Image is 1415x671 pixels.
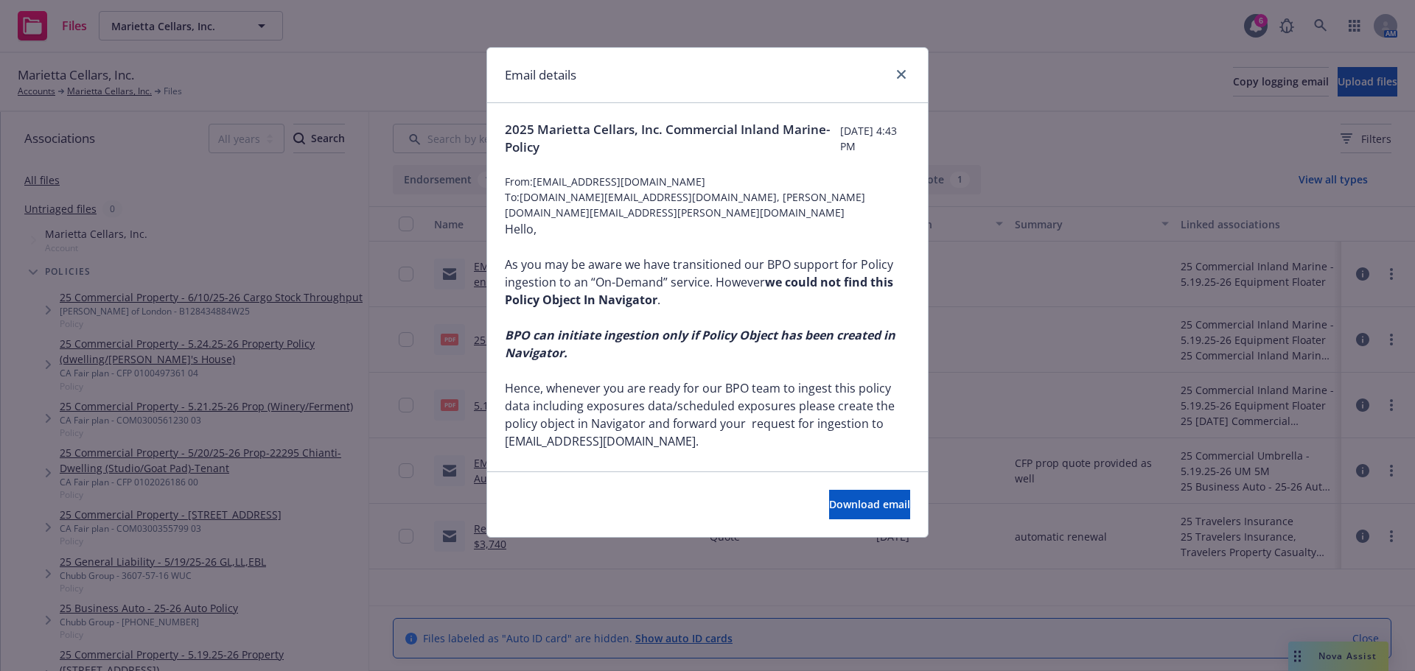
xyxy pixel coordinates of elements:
h1: Email details [505,66,576,85]
span: 2025 Marietta Cellars, Inc. Commercial Inland Marine-Policy [505,121,840,156]
i: BPO can initiate ingestion only if Policy Object has been created in Navigator. [505,327,895,361]
span: To: [DOMAIN_NAME][EMAIL_ADDRESS][DOMAIN_NAME], [PERSON_NAME][DOMAIN_NAME][EMAIL_ADDRESS][PERSON_N... [505,189,910,220]
button: Download email [829,490,910,519]
span: Download email [829,497,910,511]
a: close [892,66,910,83]
i: The ingestion request should comprise of: [505,468,751,485]
b: we could not find this Policy Object In Navigator [505,274,893,308]
span: [DATE] 4:43 PM [840,123,910,154]
span: From: [EMAIL_ADDRESS][DOMAIN_NAME] [505,174,910,189]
